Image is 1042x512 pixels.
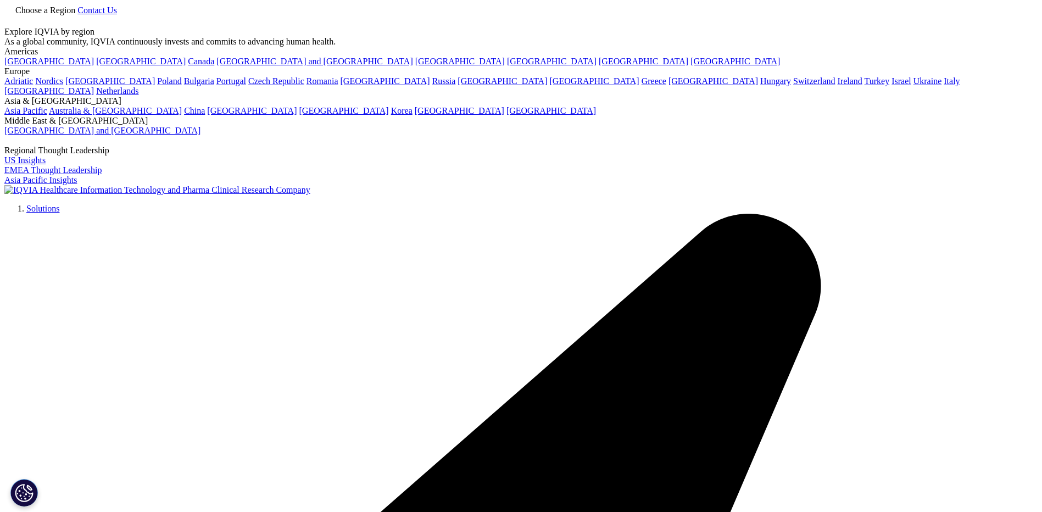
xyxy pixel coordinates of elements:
a: Netherlands [96,86,138,96]
div: Middle East & [GEOGRAPHIC_DATA] [4,116,1038,126]
a: [GEOGRAPHIC_DATA] [207,106,297,115]
a: Asia Pacific [4,106,47,115]
a: [GEOGRAPHIC_DATA] [65,76,155,86]
a: Portugal [216,76,246,86]
a: Nordics [35,76,63,86]
a: Greece [642,76,666,86]
a: [GEOGRAPHIC_DATA] [299,106,389,115]
a: [GEOGRAPHIC_DATA] [415,57,505,66]
a: Bulgaria [184,76,214,86]
div: As a global community, IQVIA continuously invests and commits to advancing human health. [4,37,1038,47]
a: Switzerland [793,76,835,86]
a: Romania [307,76,338,86]
a: EMEA Thought Leadership [4,165,102,175]
a: [GEOGRAPHIC_DATA] [341,76,430,86]
a: Poland [157,76,181,86]
a: [GEOGRAPHIC_DATA] [415,106,504,115]
div: Explore IQVIA by region [4,27,1038,37]
a: Turkey [865,76,890,86]
a: Czech Republic [248,76,304,86]
span: Choose a Region [15,5,75,15]
a: China [184,106,205,115]
a: Ireland [838,76,862,86]
a: Hungary [760,76,791,86]
a: [GEOGRAPHIC_DATA] and [GEOGRAPHIC_DATA] [4,126,200,135]
a: [GEOGRAPHIC_DATA] and [GEOGRAPHIC_DATA] [216,57,413,66]
a: [GEOGRAPHIC_DATA] [550,76,639,86]
a: Ukraine [913,76,942,86]
img: IQVIA Healthcare Information Technology and Pharma Clinical Research Company [4,185,310,195]
div: Americas [4,47,1038,57]
a: [GEOGRAPHIC_DATA] [96,57,186,66]
a: Australia & [GEOGRAPHIC_DATA] [49,106,182,115]
a: Italy [944,76,960,86]
a: [GEOGRAPHIC_DATA] [507,57,597,66]
button: Cookies Settings [10,479,38,507]
a: US Insights [4,155,46,165]
a: [GEOGRAPHIC_DATA] [599,57,688,66]
a: Asia Pacific Insights [4,175,77,185]
a: [GEOGRAPHIC_DATA] [4,57,94,66]
a: [GEOGRAPHIC_DATA] [458,76,547,86]
a: Canada [188,57,214,66]
a: Contact Us [77,5,117,15]
div: Asia & [GEOGRAPHIC_DATA] [4,96,1038,106]
a: Russia [432,76,456,86]
a: [GEOGRAPHIC_DATA] [506,106,596,115]
a: [GEOGRAPHIC_DATA] [4,86,94,96]
a: Israel [891,76,911,86]
div: Regional Thought Leadership [4,146,1038,155]
a: Adriatic [4,76,33,86]
a: [GEOGRAPHIC_DATA] [690,57,780,66]
a: [GEOGRAPHIC_DATA] [668,76,758,86]
a: Korea [391,106,413,115]
div: Europe [4,66,1038,76]
a: Solutions [26,204,59,213]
